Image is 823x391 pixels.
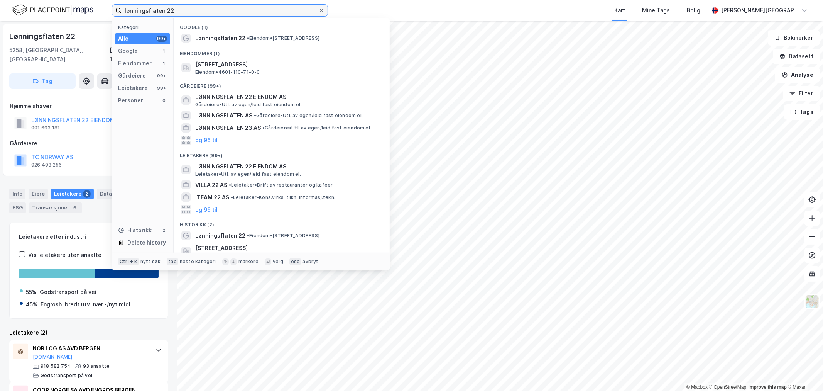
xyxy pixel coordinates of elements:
span: • [254,112,256,118]
span: Lønningsflaten 22 [195,34,245,43]
span: Gårdeiere • Utl. av egen/leid fast eiendom el. [254,112,363,119]
div: NOR LOG AS AVD BERGEN [33,344,148,353]
span: LØNNINGSFLATEN AS [195,111,252,120]
input: Søk på adresse, matrikkel, gårdeiere, leietakere eller personer [122,5,318,16]
button: Tags [784,104,820,120]
div: 55% [26,287,37,297]
div: 1 [161,48,167,54]
button: Tag [9,73,76,89]
div: [GEOGRAPHIC_DATA], 110/71 [110,46,168,64]
div: 991 693 181 [31,125,60,131]
div: Vis leietakere uten ansatte [28,250,101,260]
div: 99+ [156,73,167,79]
div: velg [273,258,283,265]
div: [PERSON_NAME][GEOGRAPHIC_DATA] [721,6,798,15]
span: Eiendom • 4601-110-71-0-0 [195,69,260,75]
span: Leietaker • Utl. av egen/leid fast eiendom el. [195,171,301,177]
div: 2 [83,190,91,198]
span: VILLA 22 AS [195,180,227,190]
div: 1 [161,60,167,66]
a: OpenStreetMap [709,384,747,390]
div: Leietakere (2) [9,328,168,337]
div: Google (1) [174,18,390,32]
div: Gårdeiere (99+) [174,77,390,91]
span: Gårdeiere • Utl. av egen/leid fast eiendom el. [195,102,302,108]
span: Gårdeiere • Utl. av egen/leid fast eiendom el. [262,125,371,131]
div: 99+ [156,85,167,91]
div: 2 [161,227,167,233]
span: Leietaker • Kons.virks. tilkn. informasj.tekn. [231,194,335,201]
span: [STREET_ADDRESS] [195,243,380,253]
div: Info [9,189,25,199]
div: Leietakere [118,83,148,93]
div: Lønningsflaten 22 [9,30,77,42]
div: Kategori [118,24,170,30]
span: ITEAM 22 AS [195,193,229,202]
img: Z [805,294,820,309]
div: Datasett [97,189,135,199]
div: Transaksjoner [29,202,82,213]
a: Improve this map [749,384,787,390]
img: logo.f888ab2527a4732fd821a326f86c7f29.svg [12,3,93,17]
button: Filter [783,86,820,101]
div: tab [167,258,178,265]
div: ESG [9,202,26,213]
div: 918 582 754 [41,363,71,369]
div: Gårdeiere [10,139,168,148]
iframe: Chat Widget [784,354,823,391]
button: og 96 til [195,205,218,214]
div: Leietakere etter industri [19,232,159,241]
div: 926 493 256 [31,162,62,168]
div: 0 [161,97,167,104]
button: og 96 til [195,136,218,145]
span: • [262,125,265,131]
div: esc [289,258,301,265]
div: Godstransport på vei [40,287,96,297]
div: Delete history [127,238,166,247]
div: nytt søk [140,258,161,265]
div: Alle [118,34,128,43]
div: Bolig [687,6,700,15]
button: Datasett [773,49,820,64]
div: Godstransport på vei [41,372,92,379]
span: LØNNINGSFLATEN 23 AS [195,123,261,133]
div: markere [238,258,259,265]
div: 6 [71,204,79,212]
div: Google [118,46,138,56]
a: Mapbox [686,384,708,390]
span: Lønningsflaten 22 [195,231,245,240]
span: [STREET_ADDRESS] [195,60,380,69]
div: Ctrl + k [118,258,139,265]
div: 99+ [156,36,167,42]
span: Leietaker • Drift av restauranter og kafeer [229,182,333,188]
div: Kart [614,6,625,15]
div: Eiendommer [118,59,152,68]
div: Hjemmelshaver [10,102,168,111]
div: 45% [26,300,37,309]
div: 5258, [GEOGRAPHIC_DATA], [GEOGRAPHIC_DATA] [9,46,110,64]
span: • [231,194,233,200]
div: Historikk (2) [174,216,390,229]
span: LØNNINGSFLATEN 22 EIENDOM AS [195,162,380,171]
button: [DOMAIN_NAME] [33,354,73,360]
div: Mine Tags [642,6,670,15]
button: Analyse [775,67,820,83]
div: neste kategori [180,258,216,265]
span: • [247,233,249,238]
button: Bokmerker [768,30,820,46]
div: Leietakere (99+) [174,146,390,160]
div: Eiere [29,189,48,199]
div: Eiendommer (1) [174,44,390,58]
div: Gårdeiere [118,71,146,80]
div: Historikk [118,226,152,235]
div: 93 ansatte [83,363,110,369]
span: Eiendom • [STREET_ADDRESS] [247,35,319,41]
span: • [247,35,249,41]
div: Leietakere [51,189,94,199]
div: Engrosh. bredt utv. nær.-/nyt.midl. [41,300,132,309]
span: LØNNINGSFLATEN 22 EIENDOM AS [195,92,380,102]
div: avbryt [302,258,318,265]
span: Eiendom • [STREET_ADDRESS] [247,233,319,239]
div: Personer [118,96,143,105]
span: • [229,182,231,188]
